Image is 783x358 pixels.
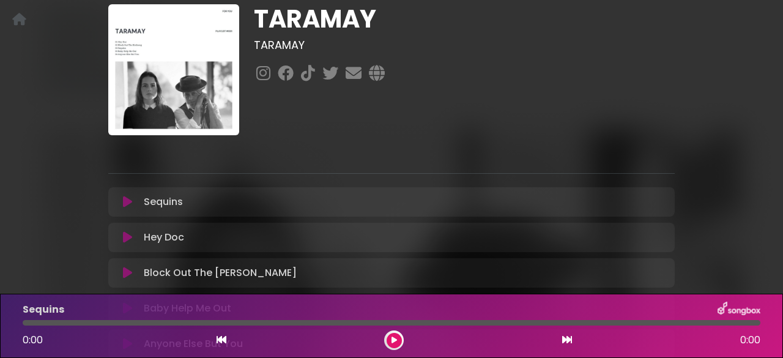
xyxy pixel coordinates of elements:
[108,4,239,135] img: Ra0ZKqXnQkmolntgtF9d
[144,195,183,209] p: Sequins
[254,4,675,34] h1: TARAMAY
[23,302,64,317] p: Sequins
[718,302,760,318] img: songbox-logo-white.png
[144,230,184,245] p: Hey Doc
[23,333,43,347] span: 0:00
[254,39,675,52] h3: TARAMAY
[144,266,297,280] p: Block Out The [PERSON_NAME]
[740,333,760,348] span: 0:00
